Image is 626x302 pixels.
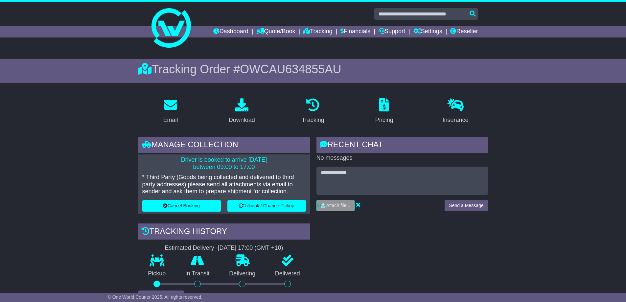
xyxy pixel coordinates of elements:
a: Pricing [371,96,398,127]
a: Tracking [303,26,332,37]
span: OWCAU634855AU [240,62,341,76]
p: Delivered [265,270,310,277]
p: In Transit [175,270,220,277]
button: View Full Tracking [138,290,184,302]
a: Dashboard [213,26,248,37]
a: Email [159,96,182,127]
div: RECENT CHAT [316,137,488,154]
a: Support [379,26,405,37]
button: Cancel Booking [142,200,221,212]
div: Estimated Delivery - [138,244,310,252]
a: Tracking [297,96,328,127]
div: Email [163,116,178,125]
p: No messages [316,154,488,162]
span: © One World Courier 2025. All rights reserved. [108,294,203,300]
p: Pickup [138,270,176,277]
a: Financials [340,26,370,37]
div: Insurance [443,116,469,125]
p: Driver is booked to arrive [DATE] between 09:00 to 17:00 [142,156,306,171]
div: Manage collection [138,137,310,154]
div: Download [229,116,255,125]
a: Quote/Book [256,26,295,37]
button: Send a Message [445,200,488,211]
a: Settings [413,26,442,37]
a: Download [224,96,259,127]
div: Pricing [375,116,393,125]
div: [DATE] 17:00 (GMT +10) [218,244,283,252]
div: Tracking history [138,223,310,241]
a: Reseller [450,26,478,37]
div: Tracking Order # [138,62,488,76]
div: Tracking [302,116,324,125]
button: Rebook / Change Pickup [227,200,306,212]
p: Delivering [220,270,266,277]
a: Insurance [438,96,473,127]
p: * Third Party (Goods being collected and delivered to third party addresses) please send all atta... [142,174,306,195]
